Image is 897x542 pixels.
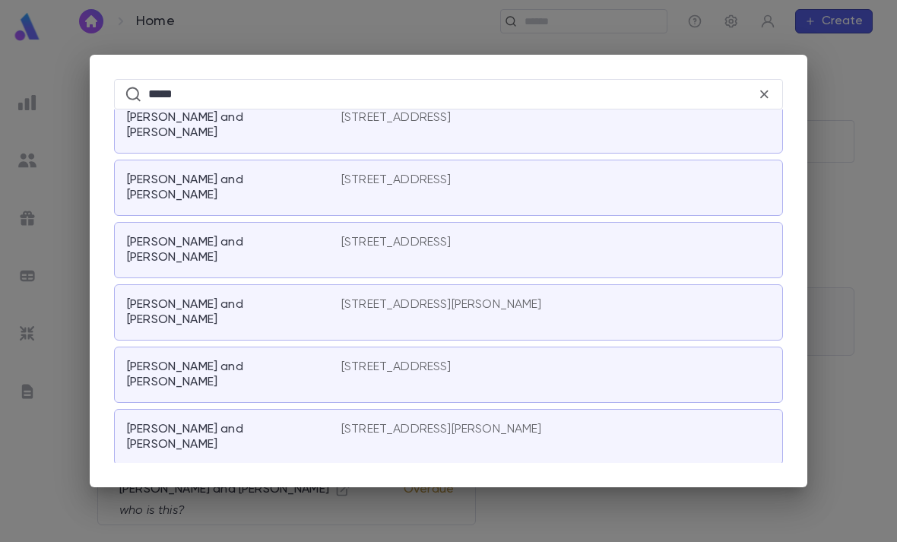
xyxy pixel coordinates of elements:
[127,422,323,452] p: [PERSON_NAME] and [PERSON_NAME]
[341,110,452,125] p: [STREET_ADDRESS]
[127,173,323,203] p: [PERSON_NAME] and [PERSON_NAME]
[341,422,542,437] p: [STREET_ADDRESS][PERSON_NAME]
[341,235,452,250] p: [STREET_ADDRESS]
[127,297,323,328] p: [PERSON_NAME] and [PERSON_NAME]
[127,360,323,390] p: [PERSON_NAME] and [PERSON_NAME]
[127,235,323,265] p: [PERSON_NAME] and [PERSON_NAME]
[341,173,452,188] p: [STREET_ADDRESS]
[341,360,452,375] p: [STREET_ADDRESS]
[341,297,542,312] p: [STREET_ADDRESS][PERSON_NAME]
[127,110,323,141] p: [PERSON_NAME] and [PERSON_NAME]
